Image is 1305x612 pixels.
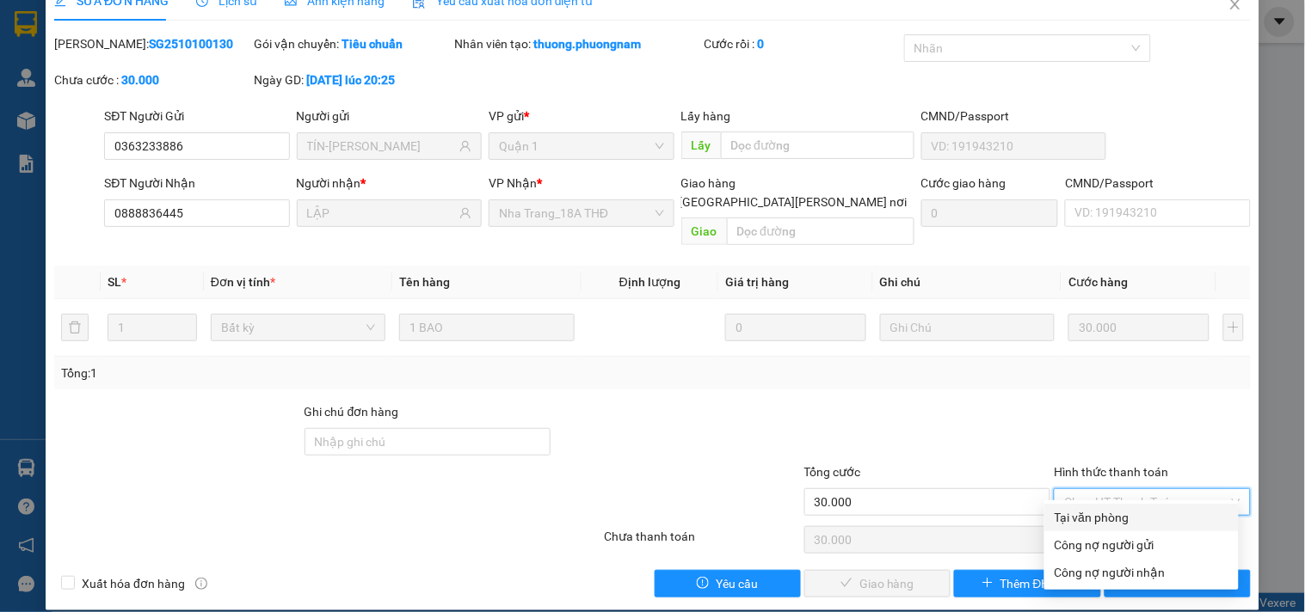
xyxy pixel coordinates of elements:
[921,176,1006,190] label: Cước giao hàng
[619,275,680,289] span: Định lượng
[655,570,801,597] button: exclamation-circleYêu cầu
[673,193,914,211] span: [GEOGRAPHIC_DATA][PERSON_NAME] nơi
[697,577,709,591] span: exclamation-circle
[459,207,471,219] span: user
[399,275,450,289] span: Tên hàng
[121,73,159,87] b: 30.000
[681,176,736,190] span: Giao hàng
[921,132,1106,160] input: VD: 191943210
[1000,574,1074,593] span: Thêm ĐH mới
[1055,563,1228,582] div: Công nợ người nhận
[255,34,451,53] div: Gói vận chuyển:
[982,577,994,591] span: plus
[1055,508,1228,527] div: Tại văn phòng
[602,527,802,557] div: Chưa thanh toán
[1055,535,1228,554] div: Công nợ người gửi
[297,174,482,193] div: Người nhận
[873,266,1062,299] th: Ghi chú
[104,107,289,125] div: SĐT Người Gửi
[804,570,951,597] button: checkGiao hàng
[399,314,574,341] input: VD: Bàn, Ghế
[195,578,207,590] span: info-circle
[255,70,451,89] div: Ngày GD:
[489,176,537,190] span: VP Nhận
[104,174,289,193] div: SĐT Người Nhận
[221,315,375,340] span: Bất kỳ
[108,275,121,289] span: SL
[1065,174,1250,193] div: CMND/Passport
[804,465,861,479] span: Tổng cước
[54,34,250,53] div: [PERSON_NAME]:
[489,107,674,125] div: VP gửi
[454,34,701,53] div: Nhân viên tạo:
[681,109,731,123] span: Lấy hàng
[211,275,275,289] span: Đơn vị tính
[54,70,250,89] div: Chưa cước :
[725,275,789,289] span: Giá trị hàng
[533,37,641,51] b: thuong.phuongnam
[1064,489,1240,515] span: Chọn HT Thanh Toán
[499,133,663,159] span: Quận 1
[305,428,551,456] input: Ghi chú đơn hàng
[705,34,901,53] div: Cước rồi :
[499,200,663,226] span: Nha Trang_18A THĐ
[61,314,89,341] button: delete
[954,570,1100,597] button: plusThêm ĐH mới
[1068,275,1128,289] span: Cước hàng
[305,405,399,419] label: Ghi chú đơn hàng
[725,314,866,341] input: 0
[681,217,727,245] span: Giao
[716,574,758,593] span: Yêu cầu
[149,37,233,51] b: SG2510100130
[758,37,765,51] b: 0
[1223,314,1244,341] button: plus
[1068,314,1210,341] input: 0
[342,37,403,51] b: Tiêu chuẩn
[307,204,456,223] input: Tên người nhận
[1044,559,1239,586] div: Cước gửi hàng sẽ được ghi vào công nợ của người nhận
[727,217,914,245] input: Dọc đường
[681,132,721,159] span: Lấy
[75,574,192,593] span: Xuất hóa đơn hàng
[921,107,1106,125] div: CMND/Passport
[307,73,396,87] b: [DATE] lúc 20:25
[307,137,456,156] input: Tên người gửi
[921,199,1059,227] input: Cước giao hàng
[880,314,1055,341] input: Ghi Chú
[721,132,914,159] input: Dọc đường
[459,140,471,152] span: user
[61,364,505,382] div: Tổng: 1
[1044,531,1239,559] div: Cước gửi hàng sẽ được ghi vào công nợ của người gửi
[1054,465,1168,479] label: Hình thức thanh toán
[297,107,482,125] div: Người gửi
